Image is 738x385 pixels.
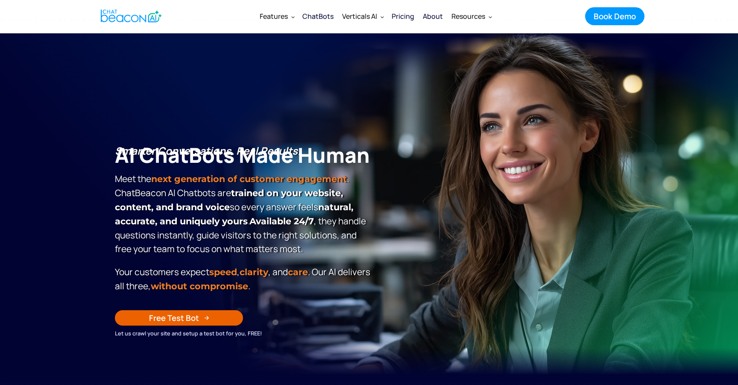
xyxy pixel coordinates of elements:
img: Dropdown [291,15,295,18]
div: Verticals AI [342,10,377,22]
p: Your customers expect , , and . Our Al delivers all three, . [115,265,373,293]
h1: AI ChatBots Made Human [115,141,373,169]
div: Features [260,10,288,22]
span: without compromise [151,281,248,291]
a: Pricing [387,5,419,27]
a: About [419,5,447,27]
div: Features [255,6,298,26]
strong: speed [209,267,237,277]
div: Free Test Bot [149,312,199,323]
span: care [288,267,308,277]
a: ChatBots [298,5,338,27]
div: Let us crawl your site and setup a test bot for you, FREE! [115,329,373,338]
a: home [94,6,167,26]
div: Resources [451,10,485,22]
a: Book Demo [585,7,644,25]
a: Free Test Bot [115,310,243,326]
div: About [423,10,443,22]
img: Arrow [204,315,209,320]
p: Meet the . ChatBeacon Al Chatbots are so every answer feels , they handle questions instantly, gu... [115,144,373,256]
div: ChatBots [302,10,334,22]
strong: next generation of customer engagement [151,173,347,184]
span: clarity [240,267,268,277]
strong: Available 24/7 [249,216,314,226]
div: Pricing [392,10,414,22]
div: Verticals AI [338,6,387,26]
div: Resources [447,6,495,26]
div: Book Demo [594,11,636,22]
img: Dropdown [489,15,492,18]
img: Dropdown [381,15,384,18]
